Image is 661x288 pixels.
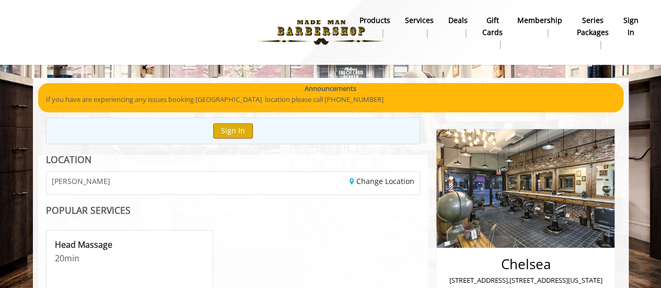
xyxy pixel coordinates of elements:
p: If you have are experiencing any issues booking [GEOGRAPHIC_DATA] location please call [PHONE_NUM... [46,94,616,105]
p: 20 [55,252,204,264]
b: Series packages [577,15,609,38]
h2: Chelsea [448,257,603,272]
img: Made Man Barbershop logo [249,4,393,61]
b: Deals [448,15,468,26]
span: [PERSON_NAME] [52,177,110,185]
a: Series packagesSeries packages [570,13,616,52]
a: ServicesServices [398,13,441,40]
b: products [360,15,390,26]
a: Productsproducts [352,13,398,40]
b: POPULAR SERVICES [46,204,131,216]
b: sign in [623,15,639,38]
b: Membership [517,15,562,26]
a: MembershipMembership [510,13,570,40]
button: Sign In [213,123,253,139]
a: DealsDeals [441,13,475,40]
b: LOCATION [46,153,91,166]
b: gift cards [482,15,503,38]
a: Gift cardsgift cards [475,13,510,52]
p: [STREET_ADDRESS],[STREET_ADDRESS][US_STATE] [448,275,603,286]
b: Announcements [305,83,356,94]
p: Head Massage [55,239,204,250]
span: min [64,252,79,264]
b: Services [405,15,434,26]
a: Change Location [350,176,414,186]
a: sign insign in [616,13,646,40]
